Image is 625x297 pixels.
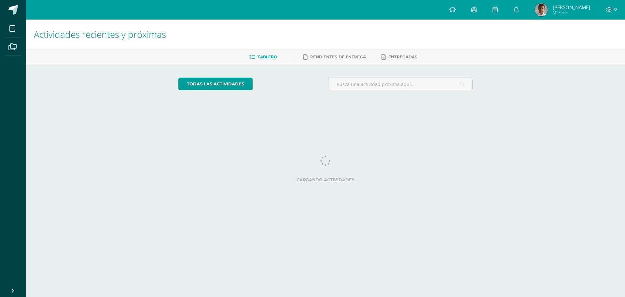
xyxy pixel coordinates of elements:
a: Entregadas [382,52,417,62]
span: Mi Perfil [553,10,590,15]
span: Entregadas [388,54,417,59]
img: ea99d1062f58a46360fad08a1855c1a4.png [535,3,548,16]
a: todas las Actividades [178,78,253,90]
a: Tablero [249,52,277,62]
label: Cargando actividades [178,177,473,182]
input: Busca una actividad próxima aquí... [328,78,473,91]
span: Tablero [257,54,277,59]
a: Pendientes de entrega [303,52,366,62]
span: Pendientes de entrega [310,54,366,59]
span: Actividades recientes y próximas [34,28,166,40]
span: [PERSON_NAME] [553,4,590,10]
